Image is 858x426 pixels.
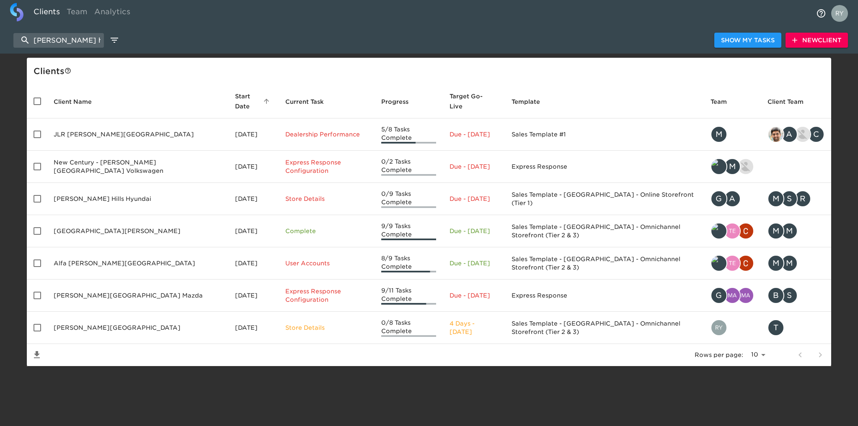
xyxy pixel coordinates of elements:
[768,127,783,142] img: sandeep@simplemnt.com
[794,190,811,207] div: R
[54,97,103,107] span: Client Name
[375,215,443,247] td: 9/9 Tasks Complete
[375,118,443,151] td: 5/8 Tasks Complete
[808,126,824,143] div: C
[450,162,498,171] p: Due - [DATE]
[47,247,228,280] td: Alfa [PERSON_NAME][GEOGRAPHIC_DATA]
[711,97,738,107] span: Team
[768,190,824,207] div: mdukes@eyeballmarketingsolutions.com, support@eyeballmarketingsolutions.com, rconrad@eyeballmarke...
[768,255,784,272] div: M
[235,91,272,111] span: Start Date
[792,35,841,46] span: New Client
[30,3,63,23] a: Clients
[711,126,754,143] div: mohamed.desouky@roadster.com
[285,287,368,304] p: Express Response Configuration
[711,223,726,239] img: tyler@roadster.com
[711,190,754,207] div: geoffrey.ruppert@roadster.com, austin.branch@cdk.com
[47,215,228,247] td: [GEOGRAPHIC_DATA][PERSON_NAME]
[768,319,824,336] div: time@puentehillsford.com
[505,312,704,344] td: Sales Template - [GEOGRAPHIC_DATA] - Omnichannel Storefront (Tier 2 & 3)
[711,159,726,174] img: tyler@roadster.com
[721,35,775,46] span: Show My Tasks
[285,158,368,175] p: Express Response Configuration
[768,287,824,304] div: bo@phmazda.com, sean@phmazda.com
[768,319,784,336] div: T
[63,3,91,23] a: Team
[228,280,279,312] td: [DATE]
[505,151,704,183] td: Express Response
[375,183,443,215] td: 0/9 Tasks Complete
[695,351,743,359] p: Rows per page:
[228,118,279,151] td: [DATE]
[285,323,368,332] p: Store Details
[505,183,704,215] td: Sales Template - [GEOGRAPHIC_DATA] - Online Storefront (Tier 1)
[285,97,324,107] span: This is the next Task in this Hub that should be completed
[107,33,121,47] button: edit
[91,3,134,23] a: Analytics
[781,255,798,272] div: M
[285,130,368,139] p: Dealership Performance
[47,312,228,344] td: [PERSON_NAME][GEOGRAPHIC_DATA]
[47,118,228,151] td: JLR [PERSON_NAME][GEOGRAPHIC_DATA]
[228,215,279,247] td: [DATE]
[505,215,704,247] td: Sales Template - [GEOGRAPHIC_DATA] - Omnichannel Storefront (Tier 2 & 3)
[725,288,740,303] img: madison.craig@roadster.com
[768,190,784,207] div: M
[724,158,741,175] div: M
[450,130,498,139] p: Due - [DATE]
[768,97,814,107] span: Client Team
[781,223,798,239] div: M
[228,312,279,344] td: [DATE]
[781,287,798,304] div: S
[711,287,754,304] div: geoffrey.ruppert@roadster.com, madison.craig@roadster.com, manjula.gunipuri@cdk.com
[450,227,498,235] p: Due - [DATE]
[738,288,753,303] img: manjula.gunipuri@cdk.com
[714,33,781,48] button: Show My Tasks
[711,320,726,335] img: ryan.dale@roadster.com
[724,190,741,207] div: A
[711,190,727,207] div: G
[505,280,704,312] td: Express Response
[512,97,551,107] span: Template
[285,195,368,203] p: Store Details
[725,256,740,271] img: teddy.mckinney@cdk.com
[738,256,753,271] img: christopher.mccarthy@roadster.com
[228,247,279,280] td: [DATE]
[711,319,754,336] div: ryan.dale@roadster.com
[13,33,104,48] input: search
[47,280,228,312] td: [PERSON_NAME][GEOGRAPHIC_DATA] Mazda
[375,312,443,344] td: 0/8 Tasks Complete
[505,247,704,280] td: Sales Template - [GEOGRAPHIC_DATA] - Omnichannel Storefront (Tier 2 & 3)
[711,256,726,271] img: tyler@roadster.com
[450,259,498,267] p: Due - [DATE]
[375,280,443,312] td: 9/11 Tasks Complete
[228,183,279,215] td: [DATE]
[505,118,704,151] td: Sales Template #1
[450,91,498,111] span: Target Go-Live
[747,349,768,361] select: rows per page
[768,223,824,239] div: melayan@vwpuentehills.com, melayan@maseratipuentehills.com
[47,151,228,183] td: New Century - [PERSON_NAME][GEOGRAPHIC_DATA] Volkswagen
[711,223,754,239] div: tyler@roadster.com, teddy.mckinney@cdk.com, christopher.mccarthy@roadster.com
[795,127,810,142] img: nikko.foster@roadster.com
[768,126,824,143] div: sandeep@simplemnt.com, afarmer@socalpenske.com, nikko.foster@roadster.com, csommerville@socalpens...
[47,183,228,215] td: [PERSON_NAME] Hills Hyundai
[711,158,754,175] div: tyler@roadster.com, michael.beck@roadster.com, kevin.lo@roadster.com
[781,190,798,207] div: S
[831,5,848,22] img: Profile
[228,151,279,183] td: [DATE]
[34,64,828,78] div: Client s
[375,151,443,183] td: 0/2 Tasks Complete
[711,126,727,143] div: M
[738,223,753,239] img: christopher.mccarthy@roadster.com
[450,291,498,300] p: Due - [DATE]
[768,223,784,239] div: M
[10,3,23,21] img: logo
[711,287,727,304] div: G
[285,259,368,267] p: User Accounts
[285,227,368,235] p: Complete
[768,287,784,304] div: B
[711,255,754,272] div: tyler@roadster.com, teddy.mckinney@cdk.com, christopher.mccarthy@roadster.com
[786,33,848,48] button: NewClient
[811,3,831,23] button: notifications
